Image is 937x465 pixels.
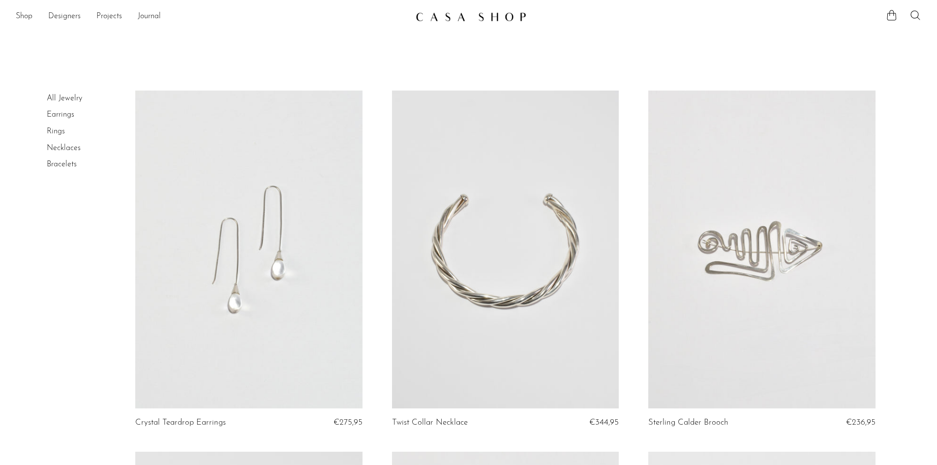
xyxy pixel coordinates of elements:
[48,10,81,23] a: Designers
[16,8,408,25] ul: NEW HEADER MENU
[47,94,82,102] a: All Jewelry
[135,418,226,427] a: Crystal Teardrop Earrings
[589,418,619,427] span: €344,95
[47,160,77,168] a: Bracelets
[648,418,728,427] a: Sterling Calder Brooch
[846,418,876,427] span: €236,95
[47,144,81,152] a: Necklaces
[16,10,32,23] a: Shop
[333,418,363,427] span: €275,95
[138,10,161,23] a: Journal
[47,127,65,135] a: Rings
[16,8,408,25] nav: Desktop navigation
[96,10,122,23] a: Projects
[47,111,74,119] a: Earrings
[392,418,468,427] a: Twist Collar Necklace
